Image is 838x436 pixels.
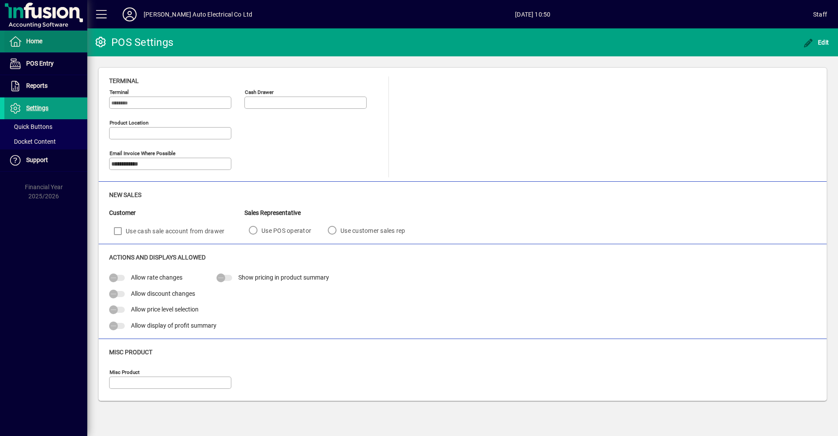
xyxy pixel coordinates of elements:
[109,349,152,356] span: Misc Product
[131,306,199,313] span: Allow price level selection
[9,138,56,145] span: Docket Content
[26,104,48,111] span: Settings
[813,7,827,21] div: Staff
[110,150,175,156] mat-label: Email Invoice where possible
[245,89,274,95] mat-label: Cash Drawer
[94,35,173,49] div: POS Settings
[252,7,813,21] span: [DATE] 10:50
[109,254,206,261] span: Actions and Displays Allowed
[110,89,129,95] mat-label: Terminal
[131,274,182,281] span: Allow rate changes
[4,31,87,52] a: Home
[144,7,252,21] div: [PERSON_NAME] Auto Electrical Co Ltd
[4,149,87,171] a: Support
[131,322,216,329] span: Allow display of profit summary
[109,191,141,198] span: New Sales
[109,77,139,84] span: Terminal
[109,208,244,218] div: Customer
[26,156,48,163] span: Support
[4,53,87,75] a: POS Entry
[26,38,42,45] span: Home
[801,35,831,50] button: Edit
[803,39,829,46] span: Edit
[26,82,48,89] span: Reports
[110,369,140,375] mat-label: Misc Product
[244,208,418,218] div: Sales Representative
[131,290,195,297] span: Allow discount changes
[116,7,144,22] button: Profile
[9,123,52,130] span: Quick Buttons
[26,60,54,67] span: POS Entry
[4,75,87,97] a: Reports
[110,120,148,126] mat-label: Product location
[4,134,87,149] a: Docket Content
[4,119,87,134] a: Quick Buttons
[238,274,329,281] span: Show pricing in product summary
